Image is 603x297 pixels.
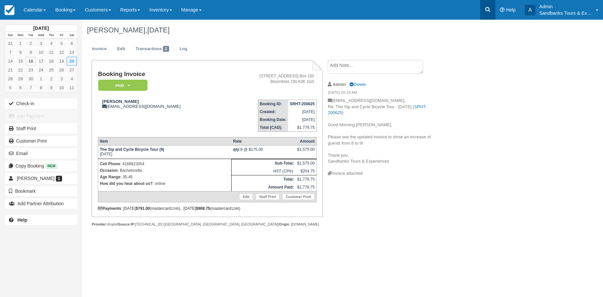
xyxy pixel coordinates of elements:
[92,222,107,226] strong: Provider:
[5,74,15,83] a: 28
[56,48,67,57] a: 12
[67,48,77,57] a: 13
[26,74,36,83] a: 30
[5,148,77,159] button: Email
[36,48,46,57] a: 10
[539,3,592,10] p: Admin
[67,83,77,92] a: 11
[98,206,317,211] div: : [DATE] (mastercard ), [DATE] (mastercard )
[296,175,317,184] td: $1,779.75
[258,116,288,124] th: Booking Date:
[36,74,46,83] a: 1
[56,39,67,48] a: 5
[26,57,36,66] a: 16
[36,66,46,74] a: 24
[231,207,239,210] small: 1246
[258,108,288,116] th: Created:
[163,46,169,52] span: 2
[15,66,26,74] a: 22
[5,198,77,209] button: Add Partner Attribution
[26,39,36,48] a: 2
[328,170,438,177] div: Invoice attached
[17,176,55,181] span: [PERSON_NAME]
[26,83,36,92] a: 7
[147,26,169,34] span: [DATE]
[296,137,317,146] th: Amount
[232,137,296,146] th: Rate
[100,162,120,166] strong: Cell Phone
[232,159,296,168] th: Sub-Total:
[239,193,253,200] a: Edit
[333,82,346,87] strong: Admin
[5,32,15,39] th: Sun
[36,57,46,66] a: 17
[256,193,279,200] a: Staff Print
[15,83,26,92] a: 6
[506,7,516,12] span: Help
[98,80,147,91] em: Paid
[232,175,296,184] th: Total:
[539,10,592,16] p: Sandbanks Tours & Experiences
[112,43,130,55] a: Edit
[46,74,56,83] a: 2
[290,102,315,106] strong: SRHT-200625
[100,147,164,152] strong: The Sip and Cycle Bicycle Tour (9)
[233,147,240,152] strong: qty
[45,163,57,169] span: New
[100,167,230,174] p: : Bachelorette
[5,136,77,146] a: Customer Print
[118,222,135,226] strong: Source IP:
[297,147,315,157] div: $1,575.00
[5,173,77,184] a: [PERSON_NAME] 1
[136,206,150,211] strong: $791.00
[232,183,296,191] th: Amount Paid:
[67,39,77,48] a: 6
[5,48,15,57] a: 7
[288,108,317,116] td: [DATE]
[98,206,121,211] strong: Payments
[282,193,315,200] a: Customer Print
[5,161,77,171] button: Copy Booking New
[279,222,289,226] strong: Origin
[87,26,529,34] h1: [PERSON_NAME],
[131,43,174,55] a: Transactions2
[175,43,192,55] a: Log
[349,82,366,87] a: Delete
[36,83,46,92] a: 8
[102,99,139,104] strong: [PERSON_NAME]
[46,48,56,57] a: 11
[100,175,121,179] strong: Age Range
[98,146,231,159] td: [DATE]
[5,57,15,66] a: 14
[26,32,36,39] th: Tue
[46,32,56,39] th: Thu
[46,39,56,48] a: 4
[232,167,296,175] td: HST (13%):
[15,39,26,48] a: 1
[33,26,49,31] strong: [DATE]
[258,100,288,108] th: Booking ID:
[46,83,56,92] a: 9
[56,83,67,92] a: 10
[15,57,26,66] a: 15
[36,39,46,48] a: 3
[5,66,15,74] a: 21
[228,73,314,85] address: [STREET_ADDRESS] Box 185 Bloomfield, ON K0K 1G0
[15,74,26,83] a: 29
[56,57,67,66] a: 19
[36,32,46,39] th: Wed
[232,146,296,159] td: 9 @ $175.00
[67,57,77,66] a: 20
[56,66,67,74] a: 26
[98,79,145,91] a: Paid
[525,5,535,15] div: A
[100,168,118,173] strong: Occasion
[5,123,77,134] a: Staff Print
[288,116,317,124] td: [DATE]
[67,32,77,39] th: Sat
[5,83,15,92] a: 5
[5,39,15,48] a: 31
[5,186,77,196] button: Bookmark
[100,161,230,167] p: : 4168823054
[56,74,67,83] a: 3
